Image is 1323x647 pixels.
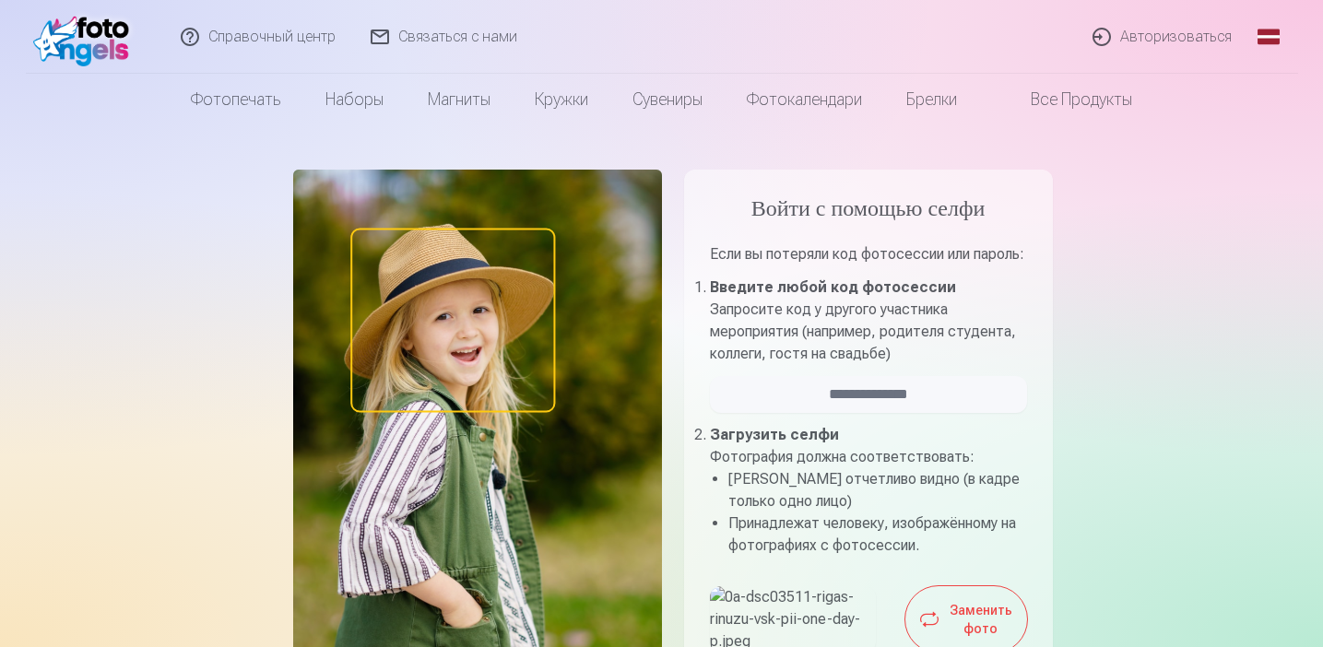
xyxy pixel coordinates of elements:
[751,199,986,221] font: Войти с помощью селфи
[33,7,139,66] img: /fa1
[325,89,384,109] font: Наборы
[747,89,862,109] font: Фотокалендари
[303,74,406,125] a: Наборы
[710,426,839,443] font: Загрузить селфи
[970,448,975,465] font: :
[513,74,610,125] a: Кружки
[169,74,303,125] a: Фотопечать
[398,28,517,45] font: Связаться с нами
[535,89,588,109] font: Кружки
[191,89,281,109] font: Фотопечать
[1020,245,1024,263] font: :
[725,74,884,125] a: Фотокалендари
[884,74,979,125] a: Брелки
[406,74,513,125] a: Магниты
[710,245,1020,263] font: Если вы потеряли код фотосессии или пароль
[710,278,956,296] font: Введите любой код фотосессии
[1031,89,1132,109] font: Все продукты
[710,300,1016,362] font: Запросите код у другого участника мероприятия (например, родителя студента, коллеги, гостя на сва...
[632,89,703,109] font: Сувениры
[906,89,957,109] font: Брелки
[428,89,490,109] font: Магниты
[728,514,1016,554] font: Принадлежат человеку, изображённому на фотографиях с фотосессии.
[950,603,1012,636] font: Заменить фото
[979,74,1154,125] a: Все продукты
[208,28,336,45] font: Справочный центр
[610,74,725,125] a: Сувениры
[1120,28,1232,45] font: Авторизоваться
[710,448,970,465] font: Фотография должна соответствовать
[728,470,1020,510] font: [PERSON_NAME] отчетливо видно (в кадре только одно лицо)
